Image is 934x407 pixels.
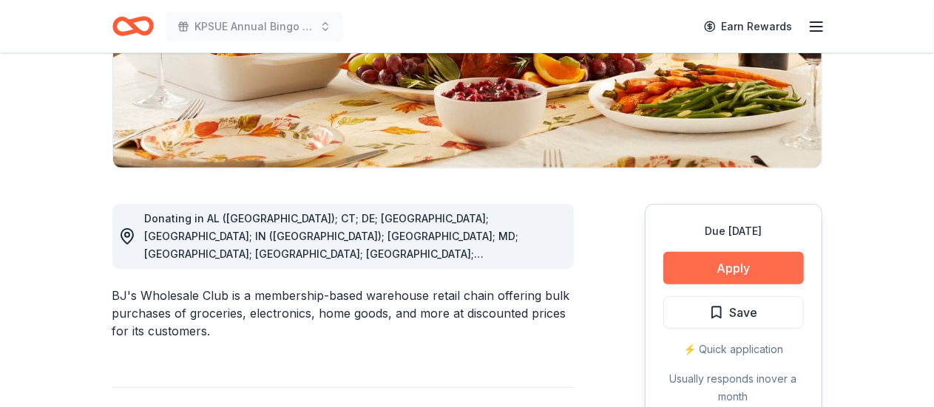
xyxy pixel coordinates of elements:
div: BJ's Wholesale Club is a membership-based warehouse retail chain offering bulk purchases of groce... [112,287,574,340]
a: Home [112,9,154,44]
span: KPSUE Annual Bingo Night [195,18,314,35]
button: KPSUE Annual Bingo Night [166,12,343,41]
span: Donating in AL ([GEOGRAPHIC_DATA]); CT; DE; [GEOGRAPHIC_DATA]; [GEOGRAPHIC_DATA]; IN ([GEOGRAPHIC... [145,212,519,313]
div: ⚡️ Quick application [663,341,804,358]
span: Save [730,303,758,322]
div: Due [DATE] [663,222,804,240]
button: Save [663,296,804,329]
button: Apply [663,252,804,284]
div: Usually responds in over a month [663,370,804,406]
a: Earn Rewards [695,13,802,40]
